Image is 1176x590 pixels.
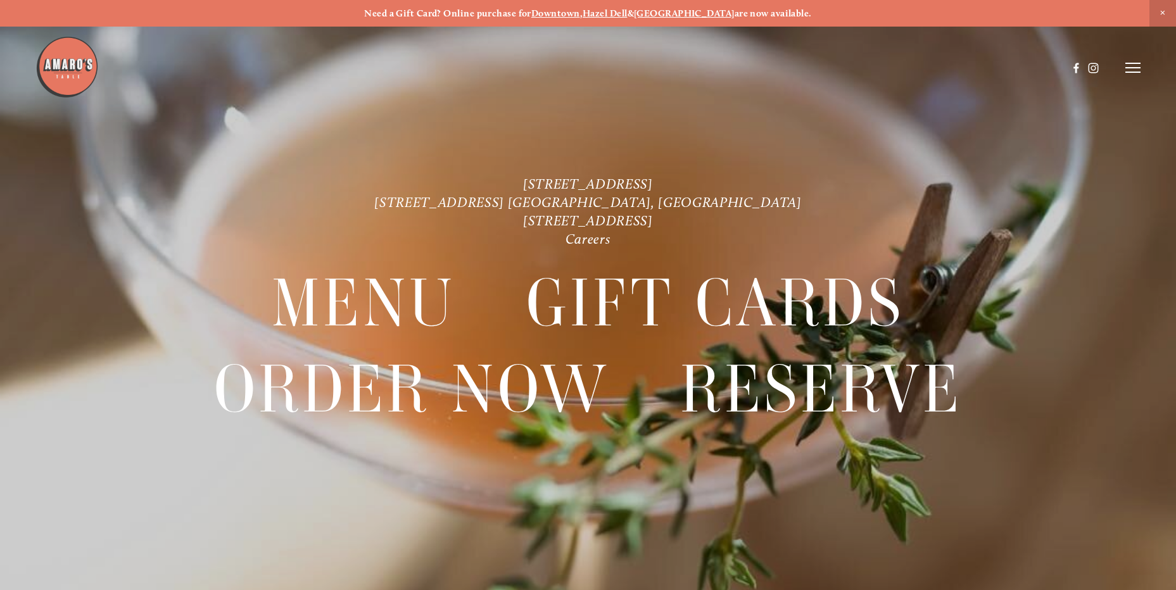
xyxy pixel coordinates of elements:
a: Order Now [214,347,610,431]
a: Menu [272,261,455,345]
strong: , [580,8,583,19]
strong: Need a Gift Card? Online purchase for [364,8,531,19]
img: Amaro's Table [35,35,99,99]
a: Reserve [680,347,962,431]
a: [GEOGRAPHIC_DATA] [634,8,735,19]
span: Menu [272,261,455,346]
span: Order Now [214,347,610,432]
a: Careers [566,230,611,248]
a: [STREET_ADDRESS] [523,175,653,192]
a: Hazel Dell [583,8,628,19]
a: Gift Cards [526,261,904,345]
span: Gift Cards [526,261,904,346]
a: [STREET_ADDRESS] [GEOGRAPHIC_DATA], [GEOGRAPHIC_DATA] [374,194,801,211]
span: Reserve [680,347,962,432]
a: [STREET_ADDRESS] [523,212,653,229]
strong: are now available. [735,8,812,19]
a: Downtown [531,8,580,19]
strong: & [628,8,634,19]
